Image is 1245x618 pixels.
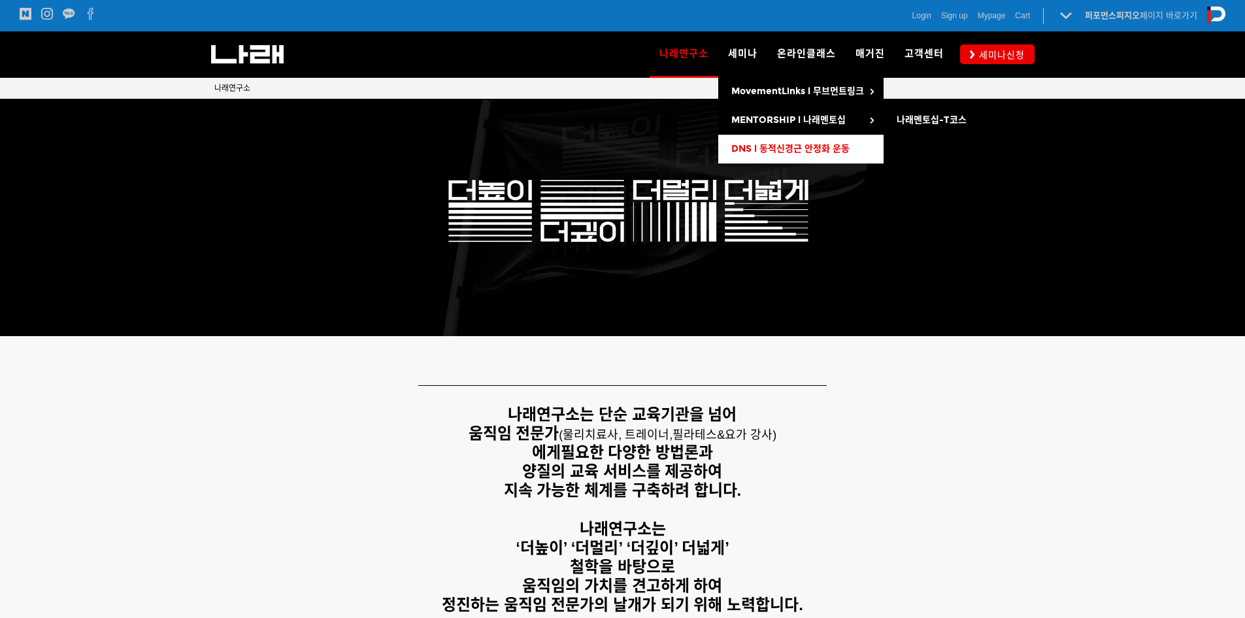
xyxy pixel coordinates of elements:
a: MENTORSHIP l 나래멘토십 [718,106,884,135]
a: Mypage [978,9,1006,22]
span: MovementLinks l 무브먼트링크 [731,86,864,97]
span: 물리치료사, 트레이너, [563,428,672,441]
span: 나래멘토십-T코스 [897,114,967,126]
a: DNS l 동적신경근 안정화 운동 [718,135,884,163]
strong: 움직임 전문가 [469,424,559,442]
a: 온라인클래스 [767,31,846,77]
strong: 정진하는 움직임 전문가의 날개가 되기 위해 노력합니다. [442,596,803,613]
strong: 움직임의 가치를 견고하게 하여 [522,577,722,594]
a: Login [912,9,931,22]
span: 세미나신청 [975,48,1025,61]
strong: 양질의 교육 서비스를 제공하여 [522,462,722,480]
a: 세미나신청 [960,44,1035,63]
a: 나래멘토십-T코스 [884,106,988,135]
strong: 지속 가능한 체계를 구축하려 합니다. [504,481,741,499]
span: MENTORSHIP l 나래멘토십 [731,114,846,126]
strong: 필요한 다양한 방법론과 [561,443,713,461]
strong: 철학을 바탕으로 [570,558,675,575]
a: 퍼포먼스피지오페이지 바로가기 [1085,10,1197,20]
a: Sign up [941,9,968,22]
strong: 에게 [532,443,561,461]
span: 필라테스&요가 강사) [672,428,776,441]
a: 매거진 [846,31,895,77]
strong: 나래연구소는 단순 교육기관을 넘어 [508,405,737,423]
a: 고객센터 [895,31,954,77]
strong: 퍼포먼스피지오 [1085,10,1140,20]
a: 세미나 [718,31,767,77]
a: Cart [1015,9,1030,22]
a: 나래연구소 [650,31,718,77]
span: 나래연구소 [214,84,250,93]
span: 나래연구소 [659,43,708,64]
strong: ‘더높이’ ‘더멀리’ ‘더깊이’ 더넓게’ [516,539,729,557]
span: DNS l 동적신경근 안정화 운동 [731,143,850,154]
a: MovementLinks l 무브먼트링크 [718,77,884,106]
span: 고객센터 [905,48,944,60]
span: 온라인클래스 [777,48,836,60]
span: 매거진 [855,48,885,60]
strong: 나래연구소는 [580,520,666,538]
span: 세미나 [728,48,757,60]
span: ( [559,428,672,441]
a: 나래연구소 [214,82,250,95]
